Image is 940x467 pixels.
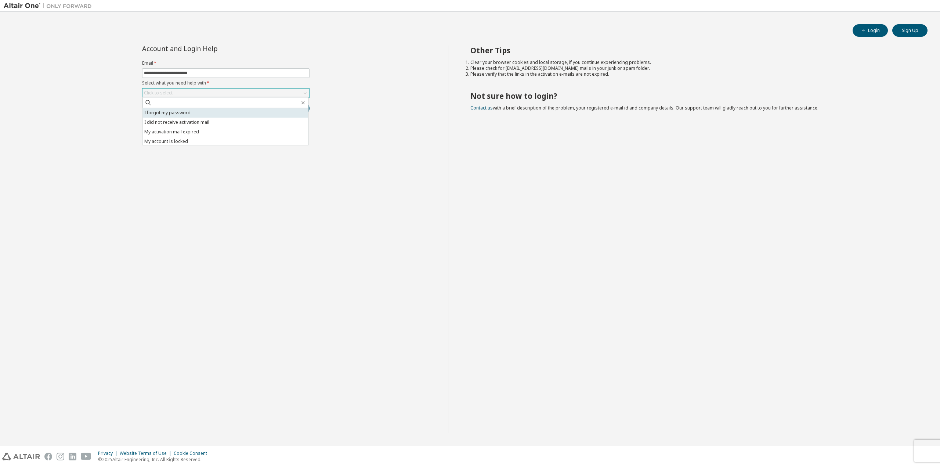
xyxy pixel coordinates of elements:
[142,108,308,118] li: I forgot my password
[98,456,211,463] p: © 2025 Altair Engineering, Inc. All Rights Reserved.
[174,450,211,456] div: Cookie Consent
[2,453,40,460] img: altair_logo.svg
[142,89,309,97] div: Click to select
[69,453,76,460] img: linkedin.svg
[470,105,493,111] a: Contact us
[892,24,928,37] button: Sign Up
[470,91,915,101] h2: Not sure how to login?
[470,60,915,65] li: Clear your browser cookies and local storage, if you continue experiencing problems.
[142,60,310,66] label: Email
[470,46,915,55] h2: Other Tips
[144,90,173,96] div: Click to select
[4,2,95,10] img: Altair One
[44,453,52,460] img: facebook.svg
[853,24,888,37] button: Login
[142,80,310,86] label: Select what you need help with
[98,450,120,456] div: Privacy
[470,65,915,71] li: Please check for [EMAIL_ADDRESS][DOMAIN_NAME] mails in your junk or spam folder.
[57,453,64,460] img: instagram.svg
[142,46,276,51] div: Account and Login Help
[470,71,915,77] li: Please verify that the links in the activation e-mails are not expired.
[81,453,91,460] img: youtube.svg
[120,450,174,456] div: Website Terms of Use
[470,105,818,111] span: with a brief description of the problem, your registered e-mail id and company details. Our suppo...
